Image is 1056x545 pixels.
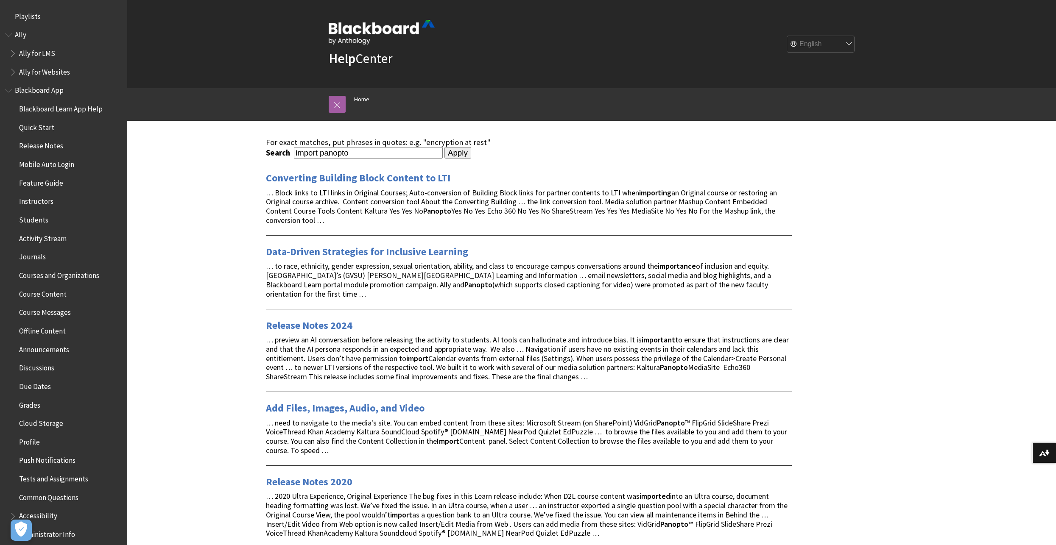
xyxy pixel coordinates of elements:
nav: Book outline for Blackboard App Help [5,83,122,542]
span: Course Content [19,287,67,298]
strong: Panopto [423,206,451,216]
label: Search [266,148,292,158]
span: Tests and Assignments [19,472,88,483]
a: Data-Driven Strategies for Inclusive Learning [266,245,468,259]
strong: Panopto [464,280,492,289]
span: Ally [15,28,26,39]
strong: Panopto [660,519,688,529]
span: Students [19,213,48,224]
span: Offline Content [19,324,66,335]
span: Cloud Storage [19,416,63,428]
nav: Book outline for Anthology Ally Help [5,28,122,79]
strong: importance [658,261,696,271]
span: Ally for Websites [19,65,70,76]
span: … preview an AI conversation before releasing the activity to students. AI tools can hallucinate ... [266,335,789,381]
span: Release Notes [19,139,63,150]
div: For exact matches, put phrases in quotes: e.g. "encryption at rest" [266,138,792,147]
a: Converting Building Block Content to LTI [266,171,450,185]
nav: Book outline for Playlists [5,9,122,24]
span: Instructors [19,195,53,206]
span: Blackboard Learn App Help [19,102,103,113]
span: Administrator Info [19,527,75,539]
a: Release Notes 2020 [266,475,352,489]
strong: Panopto [660,362,688,372]
span: Accessibility [19,509,57,520]
strong: Help [329,50,355,67]
span: Announcements [19,342,69,354]
a: Add Files, Images, Audio, and Video [266,401,425,415]
span: Push Notifications [19,453,75,465]
span: Quick Start [19,120,54,132]
span: … need to navigate to the media's site. You can embed content from these sites: Microsoft Stream ... [266,418,787,455]
span: Blackboard App [15,83,64,95]
span: Courses and Organizations [19,268,99,280]
img: Blackboard by Anthology [329,20,435,44]
span: … Block links to LTI links in Original Courses; Auto-conversion of Building Block links for partn... [266,188,777,225]
span: Common Questions [19,490,78,502]
span: … to race, ethnicity, gender expression, sexual orientation, ability, and class to encourage camp... [266,261,771,298]
strong: imported [640,491,670,501]
span: Journals [19,250,46,261]
span: Grades [19,398,40,409]
span: Playlists [15,9,41,21]
span: Profile [19,435,40,446]
span: Due Dates [19,379,51,391]
a: Release Notes 2024 [266,319,352,332]
a: HelpCenter [329,50,392,67]
select: Site Language Selector [787,36,855,53]
a: Home [354,94,369,105]
span: Feature Guide [19,176,63,187]
strong: important [642,335,675,345]
input: Apply [444,147,471,159]
strong: import [406,353,428,363]
span: Course Messages [19,306,71,317]
button: Open Preferences [11,520,32,541]
span: Mobile Auto Login [19,157,74,169]
span: … 2020 Ultra Experience, Original Experience The bug fixes in this Learn release include: When D2... [266,491,788,538]
strong: Import [437,436,459,446]
strong: import [390,510,412,520]
strong: importing [639,188,671,197]
strong: Panopto [657,418,685,428]
span: Discussions [19,361,54,372]
span: Ally for LMS [19,46,55,58]
span: Activity Stream [19,231,67,243]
